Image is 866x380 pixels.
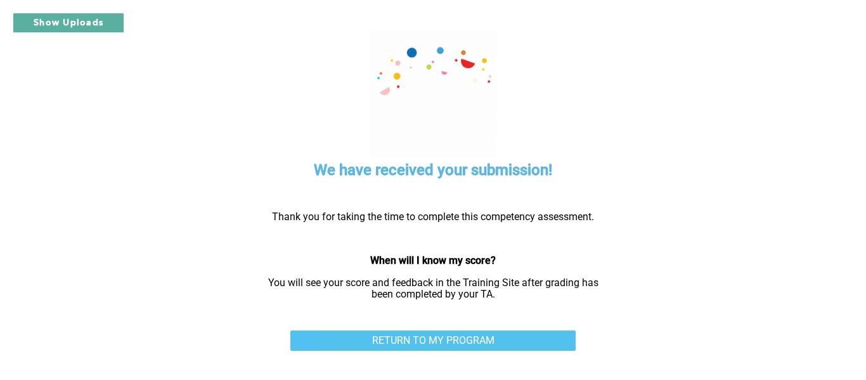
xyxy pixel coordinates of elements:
[259,277,607,301] p: You will see your score and feedback in the Training Site after grading has been completed by you...
[370,30,496,157] img: celebration.7678411f.gif
[290,331,576,351] a: RETURN TO MY PROGRAM
[13,13,124,33] button: Show Uploads
[370,254,496,266] strong: When will I know my score?
[314,160,552,181] h5: We have received your submission!
[259,211,607,223] p: Thank you for taking the time to complete this competency assessment.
